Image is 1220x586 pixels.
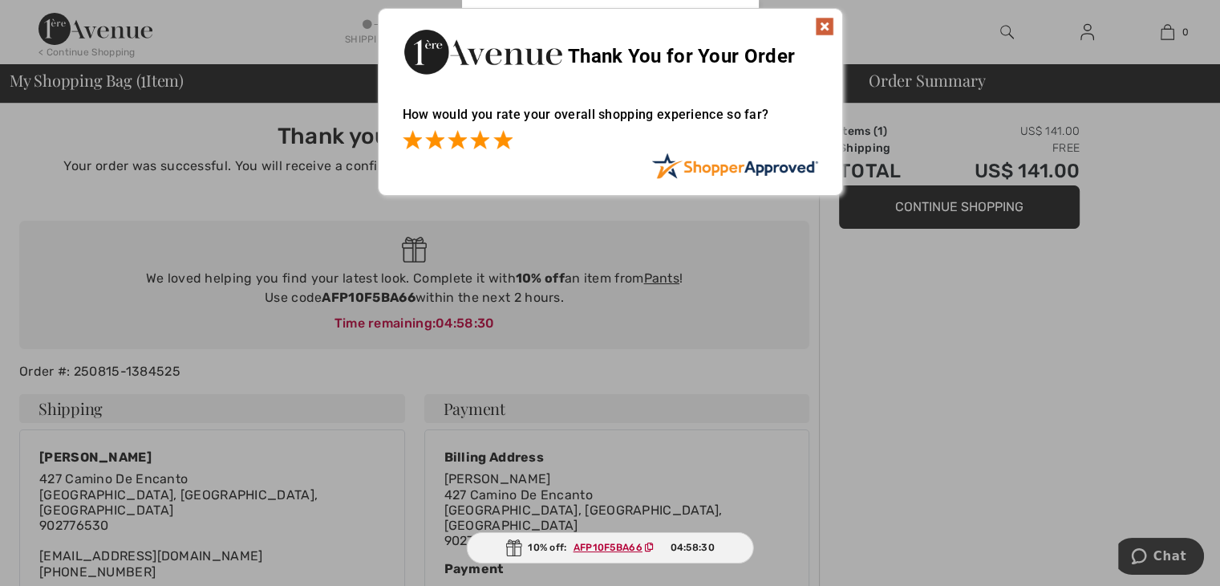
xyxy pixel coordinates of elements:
img: Gift.svg [505,539,521,556]
img: Thank You for Your Order [403,25,563,79]
span: Chat [35,11,68,26]
img: x [815,17,834,36]
span: Thank You for Your Order [568,45,795,67]
ins: AFP10F5BA66 [574,542,642,553]
div: How would you rate your overall shopping experience so far? [403,91,818,153]
div: 10% off: [466,532,754,564]
span: 04:58:30 [670,540,714,555]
